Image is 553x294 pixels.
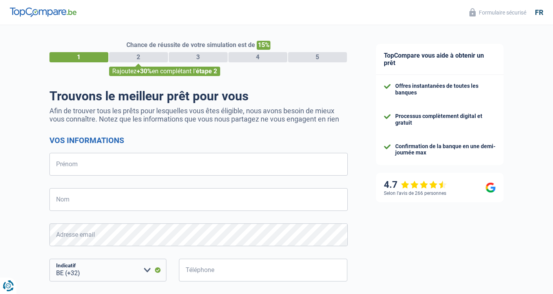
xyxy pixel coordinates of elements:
div: 1 [49,52,108,62]
div: Selon l’avis de 266 personnes [384,191,446,196]
button: Formulaire sécurisé [465,6,531,19]
p: Afin de trouver tous les prêts pour lesquelles vous êtes éligible, nous avons besoin de mieux vou... [49,107,348,123]
img: TopCompare Logo [10,7,77,17]
div: Confirmation de la banque en une demi-journée max [395,143,496,156]
div: 5 [288,52,347,62]
div: 4.7 [384,179,447,191]
span: étape 2 [196,67,217,75]
div: 4 [228,52,287,62]
span: Chance de réussite de votre simulation est de [126,41,255,49]
input: 401020304 [179,259,348,281]
div: 2 [109,52,168,62]
div: Offres instantanées de toutes les banques [395,83,496,96]
span: 15% [257,41,270,50]
div: 3 [169,52,228,62]
div: Rajoutez en complétant l' [109,67,220,76]
h2: Vos informations [49,136,348,145]
h1: Trouvons le meilleur prêt pour vous [49,89,348,103]
div: Processus complètement digital et gratuit [395,113,496,126]
div: TopCompare vous aide à obtenir un prêt [376,44,504,75]
span: +30% [137,67,152,75]
div: fr [535,8,543,17]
